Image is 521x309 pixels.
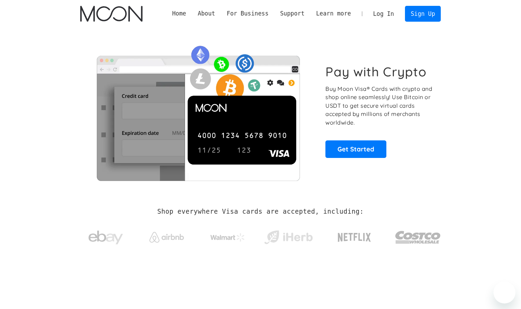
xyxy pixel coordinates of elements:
[325,140,386,158] a: Get Started
[149,232,184,243] img: Airbnb
[337,229,372,246] img: Netflix
[493,281,515,303] iframe: Button to launch messaging window
[367,6,400,21] a: Log In
[310,9,357,18] div: Learn more
[263,222,314,250] a: iHerb
[405,6,441,21] a: Sign Up
[274,9,310,18] div: Support
[192,9,221,18] div: About
[280,9,304,18] div: Support
[395,217,441,254] a: Costco
[263,228,314,246] img: iHerb
[325,64,427,79] h1: Pay with Crypto
[80,6,143,22] img: Moon Logo
[324,222,385,249] a: Netflix
[202,226,253,245] a: Walmart
[210,233,245,242] img: Walmart
[316,9,351,18] div: Learn more
[157,208,364,215] h2: Shop everywhere Visa cards are accepted, including:
[80,220,132,252] a: ebay
[198,9,215,18] div: About
[227,9,268,18] div: For Business
[221,9,274,18] div: For Business
[325,85,433,127] p: Buy Moon Visa® Cards with crypto and shop online seamlessly! Use Bitcoin or USDT to get secure vi...
[141,225,192,246] a: Airbnb
[88,227,123,248] img: ebay
[80,41,316,181] img: Moon Cards let you spend your crypto anywhere Visa is accepted.
[395,224,441,250] img: Costco
[80,6,143,22] a: home
[166,9,192,18] a: Home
